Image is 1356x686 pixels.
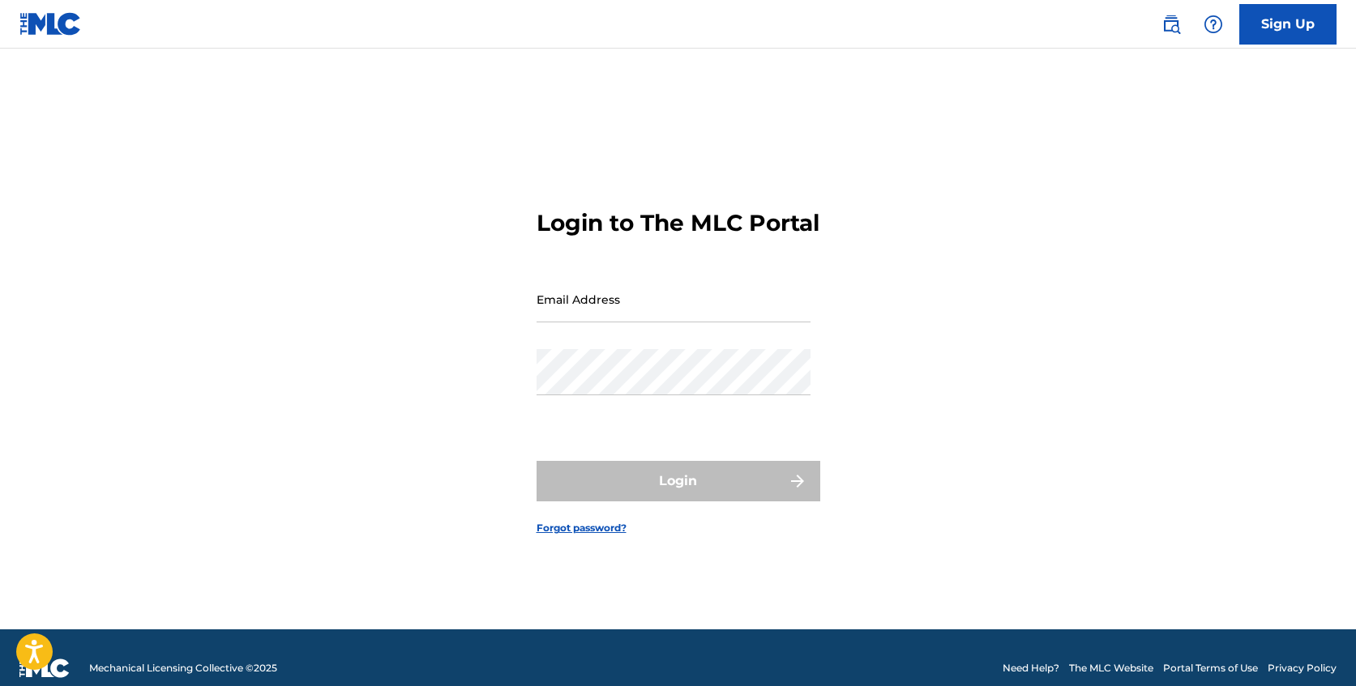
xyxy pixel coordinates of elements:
img: MLC Logo [19,12,82,36]
img: logo [19,658,70,678]
div: Help [1197,8,1230,40]
a: The MLC Website [1069,661,1153,675]
img: search [1161,15,1181,34]
a: Forgot password? [537,521,627,535]
a: Public Search [1155,8,1187,40]
h3: Login to The MLC Portal [537,209,819,237]
span: Mechanical Licensing Collective © 2025 [89,661,277,675]
a: Portal Terms of Use [1163,661,1258,675]
a: Sign Up [1239,4,1337,45]
img: help [1204,15,1223,34]
a: Privacy Policy [1268,661,1337,675]
a: Need Help? [1003,661,1059,675]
